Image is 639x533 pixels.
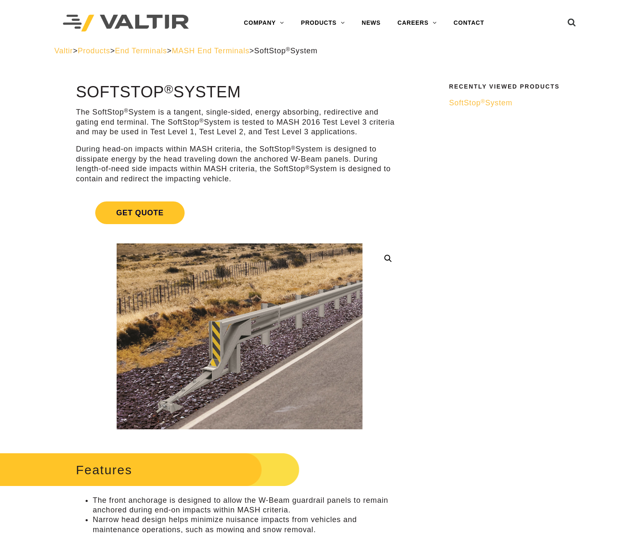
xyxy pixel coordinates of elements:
h2: Recently Viewed Products [449,84,579,90]
a: Products [78,47,110,55]
span: SoftStop System [449,99,512,107]
sup: ® [164,82,173,96]
sup: ® [199,118,204,124]
a: Valtir [54,47,73,55]
a: Get Quote [76,191,403,234]
li: The front anchorage is designed to allow the W-Beam guardrail panels to remain anchored during en... [93,496,403,515]
sup: ® [305,165,310,171]
a: PRODUCTS [292,15,353,31]
p: The SoftStop System is a tangent, single-sided, energy absorbing, redirective and gating end term... [76,107,403,137]
sup: ® [124,107,129,114]
img: Valtir [63,15,189,32]
h1: SoftStop System [76,84,403,101]
sup: ® [481,98,485,105]
a: SoftStop®System [449,98,579,108]
span: Get Quote [95,201,185,224]
a: CAREERS [389,15,445,31]
sup: ® [291,145,296,151]
a: MASH End Terminals [172,47,249,55]
a: NEWS [353,15,389,31]
sup: ® [286,46,290,52]
span: SoftStop System [254,47,318,55]
a: End Terminals [115,47,167,55]
a: COMPANY [235,15,292,31]
p: During head-on impacts within MASH criteria, the SoftStop System is designed to dissipate energy ... [76,144,403,184]
div: > > > > [54,46,584,56]
a: CONTACT [445,15,493,31]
